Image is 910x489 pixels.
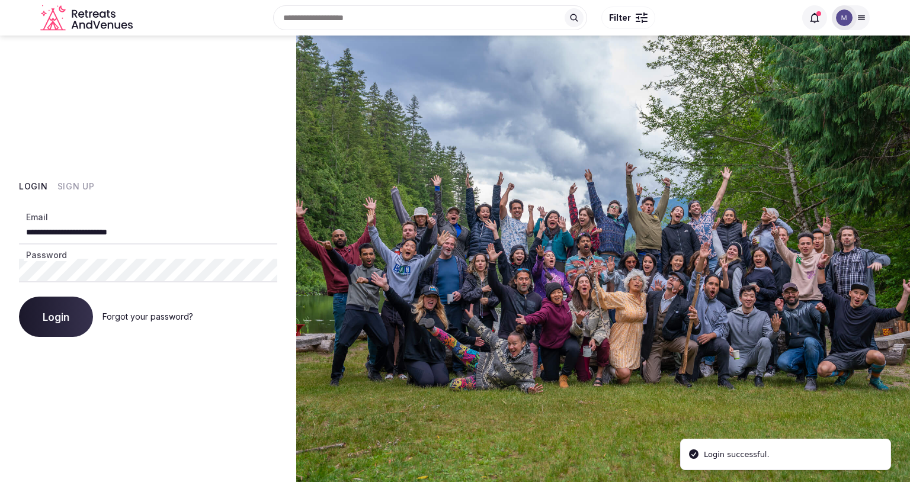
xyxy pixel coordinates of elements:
[601,7,655,29] button: Filter
[19,181,48,192] button: Login
[836,9,853,26] img: mronchetti
[102,311,193,321] a: Forgot your password?
[57,181,95,192] button: Sign Up
[609,12,631,24] span: Filter
[704,449,770,461] div: Login successful.
[40,5,135,31] a: Visit the homepage
[24,249,69,261] label: Password
[43,311,69,323] span: Login
[40,5,135,31] svg: Retreats and Venues company logo
[19,297,93,337] button: Login
[296,36,910,482] img: My Account Background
